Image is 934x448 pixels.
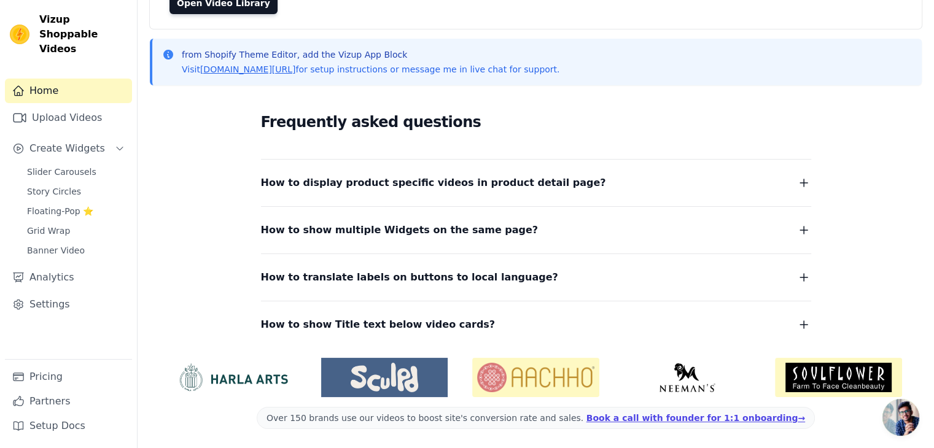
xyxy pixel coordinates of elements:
button: How to translate labels on buttons to local language? [261,269,811,286]
a: [DOMAIN_NAME][URL] [200,64,296,74]
span: How to show Title text below video cards? [261,316,496,333]
img: Aachho [472,358,599,397]
a: Book a call with founder for 1:1 onboarding [586,413,805,423]
span: Grid Wrap [27,225,70,237]
span: Story Circles [27,185,81,198]
h2: Frequently asked questions [261,110,811,134]
button: Create Widgets [5,136,132,161]
a: Story Circles [20,183,132,200]
span: How to show multiple Widgets on the same page? [261,222,539,239]
a: Settings [5,292,132,317]
span: How to display product specific videos in product detail page? [261,174,606,191]
a: Upload Videos [5,106,132,130]
a: Grid Wrap [20,222,132,239]
img: Sculpd US [321,363,448,392]
a: Open chat [882,399,919,436]
button: How to show Title text below video cards? [261,316,811,333]
button: How to show multiple Widgets on the same page? [261,222,811,239]
span: How to translate labels on buttons to local language? [261,269,558,286]
a: Partners [5,389,132,414]
a: Banner Video [20,242,132,259]
p: from Shopify Theme Editor, add the Vizup App Block [182,48,559,61]
a: Analytics [5,265,132,290]
img: Vizup [10,25,29,44]
img: HarlaArts [169,363,297,392]
span: Create Widgets [29,141,105,156]
a: Pricing [5,365,132,389]
a: Home [5,79,132,103]
a: Setup Docs [5,414,132,438]
button: How to display product specific videos in product detail page? [261,174,811,191]
span: Slider Carousels [27,166,96,178]
span: Banner Video [27,244,85,257]
img: Soulflower [775,358,902,397]
p: Visit for setup instructions or message me in live chat for support. [182,63,559,75]
a: Slider Carousels [20,163,132,180]
span: Floating-Pop ⭐ [27,205,93,217]
img: Neeman's [624,363,751,392]
span: Vizup Shoppable Videos [39,12,127,56]
a: Floating-Pop ⭐ [20,203,132,220]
